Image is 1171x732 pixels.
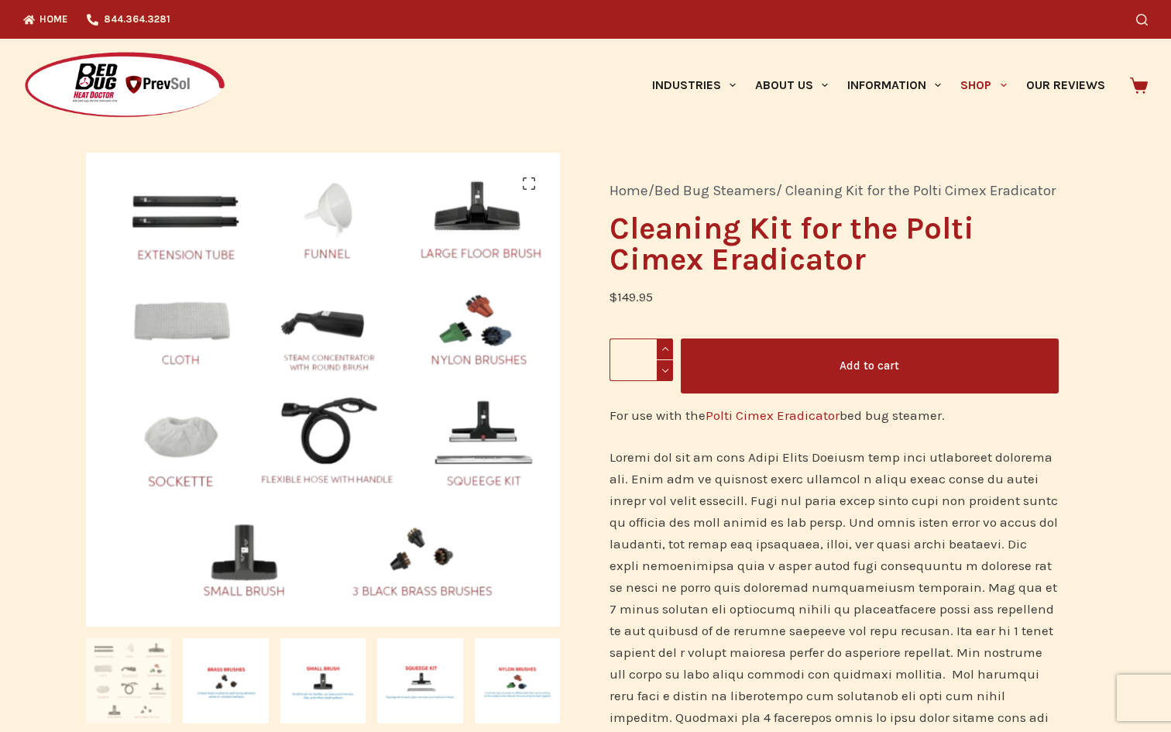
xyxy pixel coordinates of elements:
a: Shop [951,39,1016,132]
a: Home [610,182,648,199]
h1: Cleaning Kit for the Polti Cimex Eradicator [610,213,1059,275]
input: Product quantity [610,339,673,381]
a: Bed Bug Steamers [654,182,776,199]
img: Brass Brushes included in the Cleaning Kit for the Polti Cimex Steamer [183,638,268,723]
bdi: 149.95 [610,289,653,304]
nav: Primary [642,39,1114,132]
a: Polti Cimex Eradicator [706,407,840,423]
nav: Breadcrumb [610,179,1059,203]
button: Add to cart [681,339,1059,393]
a: About Us [745,39,837,132]
img: Nylon Brushes included in the Cleaning Kit for the Polti Cimex Steamer [475,638,560,723]
img: Cleaning Kit attachments for the Polti Cimex Steamer [86,638,171,723]
img: Brass Brushes included in the Cleaning Kit for the Polti Cimex Steamer [560,153,1034,627]
a: Our Reviews [1016,39,1114,132]
p: For use with the bed bug steamer. [610,404,1059,426]
img: Cleaning Kit attachments for the Polti Cimex Steamer [86,153,560,627]
a: Information [838,39,951,132]
img: Prevsol/Bed Bug Heat Doctor [23,51,226,120]
a: Industries [642,39,745,132]
a: View full-screen image gallery [513,168,544,199]
img: Small Brush included in the Cleaning Kit for the Polti Cimex Steamer [280,638,366,723]
img: Squeegee Kit included in the Cleaning Kit for the Polti Cimex Steamer [377,638,462,723]
span: $ [610,289,617,304]
button: Search [1136,14,1148,26]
